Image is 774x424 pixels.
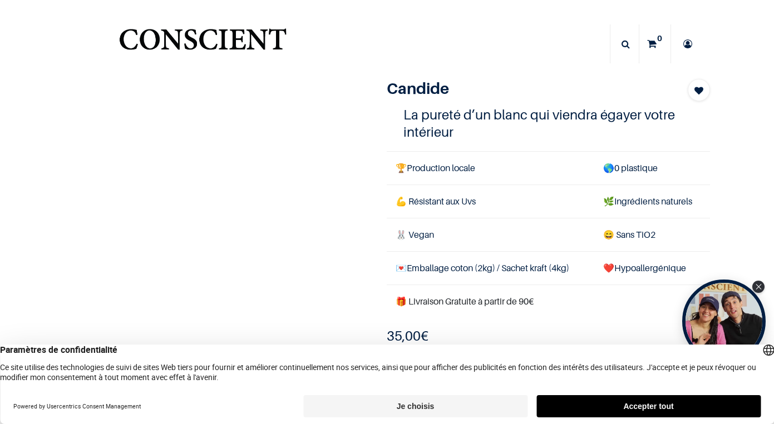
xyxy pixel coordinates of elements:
td: Emballage coton (2kg) / Sachet kraft (4kg) [387,252,594,285]
td: ans TiO2 [594,218,710,251]
div: Open Tolstoy [682,280,766,363]
span: 🌿 [603,196,614,207]
span: 35,00 [387,328,421,344]
span: 💪 Résistant aux Uvs [396,196,476,207]
sup: 0 [654,33,665,44]
td: Production locale [387,151,594,184]
span: Add to wishlist [694,84,703,97]
div: Close Tolstoy widget [752,281,765,293]
span: 🌎 [603,162,614,173]
a: 0 [639,24,671,63]
td: ❤️Hypoallergénique [594,252,710,285]
td: 0 plastique [594,151,710,184]
span: 💌 [396,262,407,273]
div: Tolstoy bubble widget [682,280,766,363]
b: € [387,328,428,344]
span: 🐰 Vegan [396,229,434,240]
font: 🎁 Livraison Gratuite à partir de 90€ [396,296,534,307]
a: Logo of Conscient [117,22,289,66]
img: Conscient [117,22,289,66]
button: Add to wishlist [688,79,710,101]
h1: Candide [387,79,662,98]
td: Ingrédients naturels [594,184,710,218]
h4: La pureté d’un blanc qui viendra égayer votre intérieur [403,106,694,141]
span: 😄 S [603,229,621,240]
div: Open Tolstoy widget [682,280,766,363]
span: 🏆 [396,162,407,173]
